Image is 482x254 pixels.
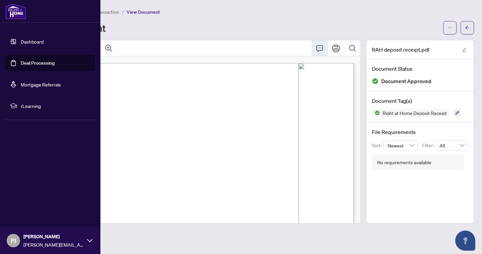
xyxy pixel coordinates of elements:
[381,77,431,86] span: Document Approved
[422,142,435,149] p: Filter:
[5,3,26,19] img: logo
[455,231,475,251] button: Open asap
[372,78,379,84] img: Document Status
[372,65,468,73] h4: Document Status
[465,25,470,30] span: arrow-left
[122,8,124,16] li: /
[372,97,468,105] h4: Document Tag(s)
[21,81,61,87] a: Mortgage Referrals
[23,233,84,240] span: [PERSON_NAME]
[21,102,90,110] span: rLearning
[388,140,414,150] span: Newest
[377,159,431,166] div: No requirements available
[448,25,452,30] span: ellipsis
[83,9,119,15] span: View Transaction
[372,46,429,54] span: RAH deposit receipt.pdf
[462,48,467,52] span: edit
[23,241,84,248] span: [PERSON_NAME][EMAIL_ADDRESS][DOMAIN_NAME]
[372,142,384,149] p: Sort:
[21,60,55,66] a: Deal Processing
[127,9,160,15] span: View Document
[372,128,468,136] h4: File Requirements
[11,236,16,245] span: PJ
[372,109,380,117] img: Status Icon
[21,39,44,45] a: Dashboard
[439,140,464,150] span: All
[380,111,450,115] span: Right at Home Deposit Receipt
